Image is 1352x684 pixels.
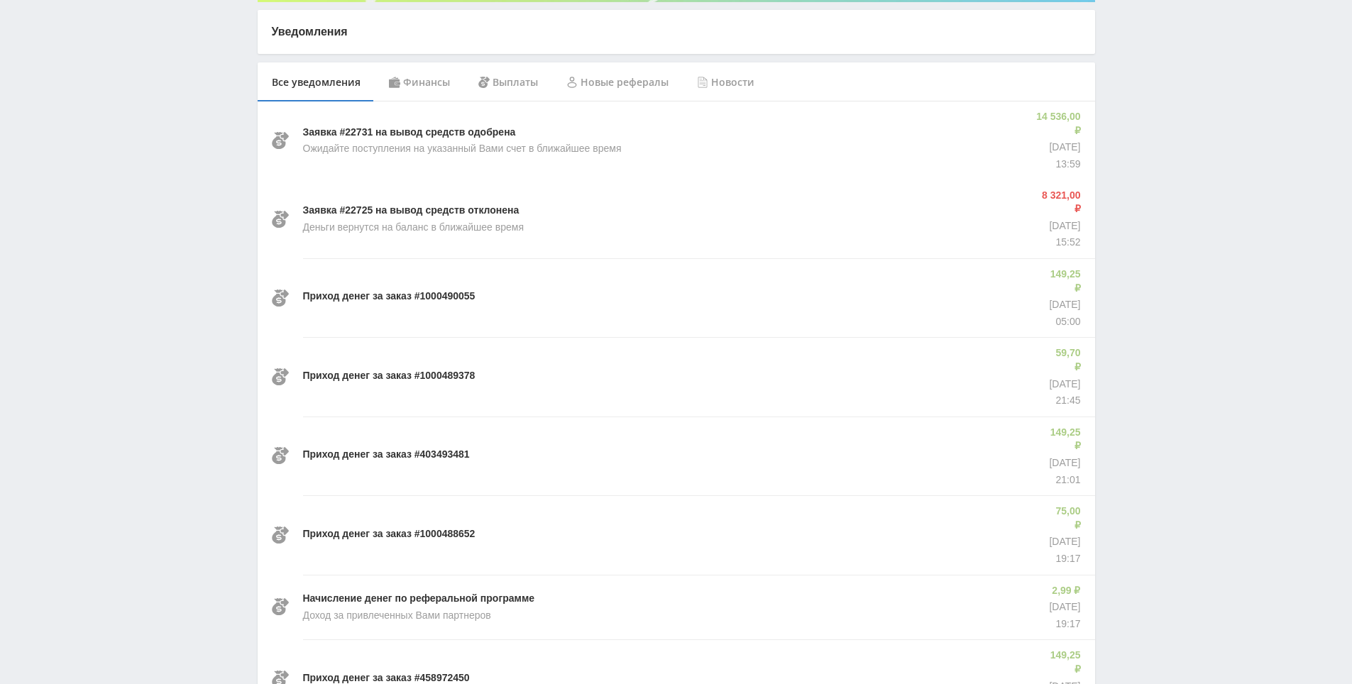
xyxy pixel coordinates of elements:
[303,448,470,462] p: Приход денег за заказ #403493481
[303,204,520,218] p: Заявка #22725 на вывод средств отклонена
[1049,504,1080,532] p: 75,00 ₽
[303,592,535,606] p: Начисление денег по реферальной программе
[303,369,476,383] p: Приход денег за заказ #1000489378
[683,62,769,102] div: Новости
[1049,346,1080,374] p: 59,70 ₽
[552,62,683,102] div: Новые рефералы
[1049,377,1080,392] p: [DATE]
[303,126,516,140] p: Заявка #22731 на вывод средств одобрена
[1046,298,1081,312] p: [DATE]
[1039,189,1080,216] p: 8 321,00 ₽
[464,62,552,102] div: Выплаты
[303,221,524,235] p: Деньги вернутся на баланс в ближайшее время
[272,24,1081,40] p: Уведомления
[1049,552,1080,566] p: 19:17
[375,62,464,102] div: Финансы
[303,289,476,304] p: Приход денег за заказ #1000490055
[1046,473,1081,487] p: 21:01
[1046,315,1081,329] p: 05:00
[1046,649,1081,676] p: 149,25 ₽
[1035,140,1080,155] p: [DATE]
[1049,617,1080,631] p: 19:17
[1046,267,1081,295] p: 149,25 ₽
[1046,426,1081,453] p: 149,25 ₽
[1049,584,1080,598] p: 2,99 ₽
[1046,456,1081,470] p: [DATE]
[1049,600,1080,614] p: [DATE]
[1035,158,1080,172] p: 13:59
[1035,110,1080,138] p: 14 536,00 ₽
[1039,219,1080,233] p: [DATE]
[1049,535,1080,549] p: [DATE]
[1039,236,1080,250] p: 15:52
[1049,394,1080,408] p: 21:45
[258,62,375,102] div: Все уведомления
[303,142,622,156] p: Ожидайте поступления на указанный Вами счет в ближайшее время
[303,527,476,541] p: Приход денег за заказ #1000488652
[303,609,491,623] p: Доход за привлеченных Вами партнеров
